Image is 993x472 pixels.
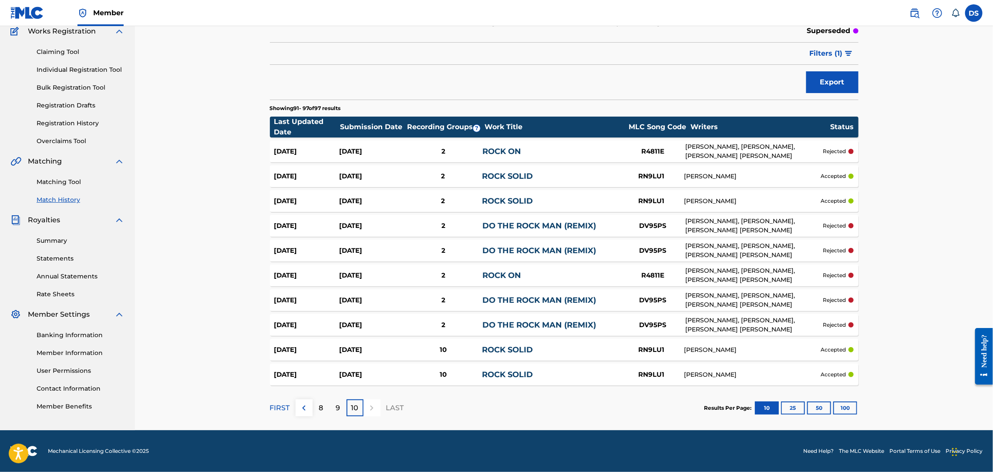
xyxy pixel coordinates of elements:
[823,247,846,254] p: rejected
[949,430,993,472] iframe: Chat Widget
[482,196,533,206] a: ROCK SOLID
[37,290,125,299] a: Rate Sheets
[807,26,851,36] p: superseded
[340,122,405,132] div: Submission Date
[299,403,309,413] img: left
[969,321,993,392] iframe: Resource Center
[274,196,339,206] div: [DATE]
[339,370,404,380] div: [DATE]
[823,321,846,329] p: rejected
[482,221,596,231] a: DO THE ROCK MAN (REMIX)
[684,197,821,206] div: [PERSON_NAME]
[77,8,88,18] img: Top Rightsholder
[114,215,125,225] img: expand
[932,8,943,18] img: help
[48,447,149,455] span: Mechanical Licensing Collective © 2025
[473,125,480,132] span: ?
[807,402,831,415] button: 50
[274,117,340,137] div: Last Updated Date
[823,147,846,155] p: rejected
[339,196,404,206] div: [DATE]
[274,221,340,231] div: [DATE]
[386,403,404,413] p: LAST
[339,295,404,305] div: [DATE]
[482,345,533,355] a: ROCK SOLID
[37,348,125,358] a: Member Information
[839,447,884,455] a: The MLC Website
[909,8,920,18] img: search
[619,345,684,355] div: RN9LU1
[404,370,482,380] div: 10
[274,246,340,256] div: [DATE]
[10,7,44,19] img: MLC Logo
[806,71,858,93] button: Export
[482,370,533,379] a: ROCK SOLID
[10,156,21,167] img: Matching
[37,137,125,146] a: Overclaims Tool
[482,320,596,330] a: DO THE ROCK MAN (REMIX)
[319,403,323,413] p: 8
[406,122,484,132] div: Recording Groups
[830,122,854,132] div: Status
[274,370,339,380] div: [DATE]
[351,403,359,413] p: 10
[906,4,923,22] a: Public Search
[10,446,37,456] img: logo
[684,345,821,355] div: [PERSON_NAME]
[404,246,483,256] div: 2
[685,291,823,309] div: [PERSON_NAME], [PERSON_NAME], [PERSON_NAME] [PERSON_NAME]
[889,447,940,455] a: Portal Terms of Use
[37,101,125,110] a: Registration Drafts
[37,119,125,128] a: Registration History
[28,156,62,167] span: Matching
[685,316,823,334] div: [PERSON_NAME], [PERSON_NAME], [PERSON_NAME] [PERSON_NAME]
[404,320,483,330] div: 2
[37,331,125,340] a: Banking Information
[37,47,125,57] a: Claiming Tool
[404,147,483,157] div: 2
[690,122,830,132] div: Writers
[781,402,805,415] button: 25
[274,271,340,281] div: [DATE]
[10,26,22,37] img: Works Registration
[620,320,685,330] div: DV95PS
[274,345,339,355] div: [DATE]
[10,309,21,320] img: Member Settings
[823,296,846,304] p: rejected
[404,196,482,206] div: 2
[485,122,624,132] div: Work Title
[339,147,404,157] div: [DATE]
[821,197,846,205] p: accepted
[404,345,482,355] div: 10
[482,246,596,255] a: DO THE ROCK MAN (REMIX)
[620,147,685,157] div: R4811E
[339,171,404,181] div: [DATE]
[404,271,483,281] div: 2
[404,171,482,181] div: 2
[965,4,983,22] div: User Menu
[620,221,685,231] div: DV95PS
[821,346,846,354] p: accepted
[114,156,125,167] img: expand
[274,320,340,330] div: [DATE]
[114,309,125,320] img: expand
[833,402,857,415] button: 100
[951,9,960,17] div: Notifications
[37,195,125,204] a: Match History
[755,402,779,415] button: 10
[482,147,521,156] a: ROCK ON
[28,309,90,320] span: Member Settings
[704,404,754,412] p: Results Per Page:
[952,439,957,465] div: Drag
[404,221,483,231] div: 2
[274,147,340,157] div: [DATE]
[821,172,846,180] p: accepted
[823,271,846,279] p: rejected
[37,83,125,92] a: Bulk Registration Tool
[620,271,685,281] div: R4811E
[37,177,125,187] a: Matching Tool
[619,370,684,380] div: RN9LU1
